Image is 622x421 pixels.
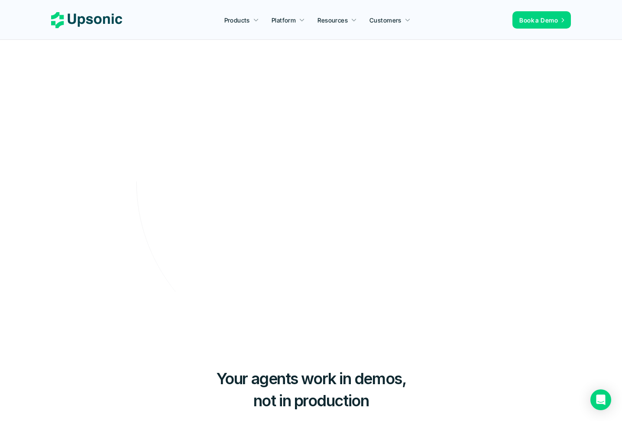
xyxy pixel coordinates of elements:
div: Open Intercom Messenger [590,389,611,410]
p: Products [224,16,250,25]
span: Your agents work in demos, [216,369,406,388]
a: Products [219,12,264,28]
p: Platform [272,16,296,25]
span: not in production [253,391,369,410]
p: Customers [369,16,402,25]
p: From onboarding to compliance to settlement to autonomous control. Work with %82 more efficiency ... [170,156,452,181]
a: Book a Demo [338,210,413,233]
p: Book a Demo [348,215,395,228]
p: Play with interactive demo [220,212,316,227]
a: Play with interactive demo [209,207,334,231]
h2: Agentic AI Platform for FinTech Operations [159,71,462,130]
p: Resources [317,16,348,25]
a: Book a Demo [512,11,571,29]
p: Book a Demo [519,16,558,25]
